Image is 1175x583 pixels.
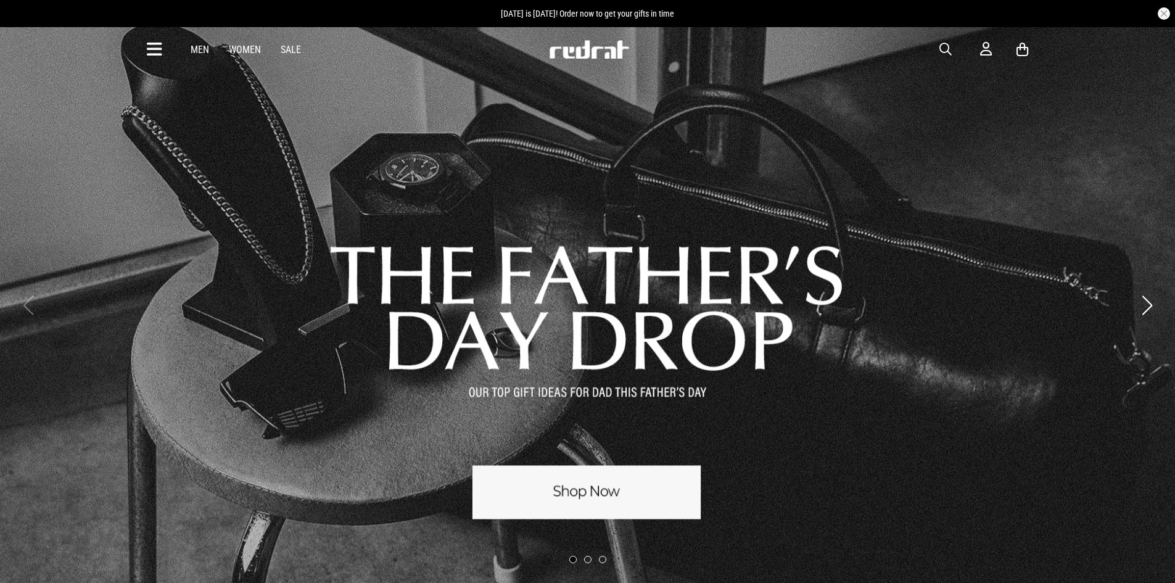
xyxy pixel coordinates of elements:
a: Women [229,44,261,56]
a: Men [191,44,209,56]
button: Previous slide [20,292,36,319]
span: [DATE] is [DATE]! Order now to get your gifts in time [501,9,674,19]
img: Redrat logo [548,40,630,59]
a: Sale [281,44,301,56]
button: Next slide [1139,292,1155,319]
